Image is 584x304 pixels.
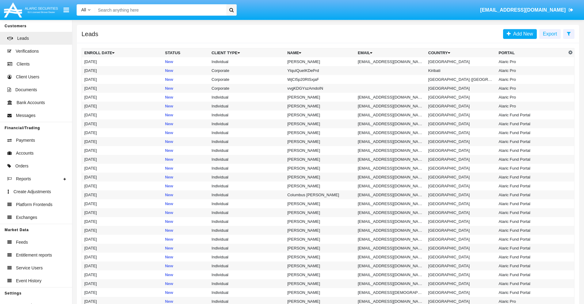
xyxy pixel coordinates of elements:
[503,29,537,39] a: Add New
[285,75,355,84] td: WjCI5p20RtSxjaF
[162,93,209,102] td: New
[426,102,496,111] td: [GEOGRAPHIC_DATA]
[355,253,426,261] td: [EMAIL_ADDRESS][DOMAIN_NAME]
[496,226,567,235] td: Alaric Fund Portal
[209,288,285,297] td: Individual
[426,111,496,119] td: [GEOGRAPHIC_DATA]
[15,87,37,93] span: Documents
[426,93,496,102] td: [GEOGRAPHIC_DATA]
[17,35,29,42] span: Leads
[162,173,209,182] td: New
[355,270,426,279] td: [EMAIL_ADDRESS][DOMAIN_NAME]
[162,119,209,128] td: New
[285,57,355,66] td: [PERSON_NAME]
[285,146,355,155] td: [PERSON_NAME]
[355,57,426,66] td: [EMAIL_ADDRESS][DOMAIN_NAME]
[209,48,285,58] th: Client Type
[496,217,567,226] td: Alaric Fund Portal
[13,189,51,195] span: Create Adjustments
[426,173,496,182] td: [GEOGRAPHIC_DATA]
[162,84,209,93] td: New
[82,75,163,84] td: [DATE]
[82,270,163,279] td: [DATE]
[496,182,567,190] td: Alaric Fund Portal
[16,265,43,271] span: Service Users
[426,128,496,137] td: [GEOGRAPHIC_DATA]
[209,253,285,261] td: Individual
[426,217,496,226] td: [GEOGRAPHIC_DATA]
[477,2,576,19] a: [EMAIL_ADDRESS][DOMAIN_NAME]
[355,48,426,58] th: Email
[16,252,52,258] span: Entitlement reports
[82,93,163,102] td: [DATE]
[82,253,163,261] td: [DATE]
[285,261,355,270] td: [PERSON_NAME]
[355,190,426,199] td: [EMAIL_ADDRESS][DOMAIN_NAME]
[355,137,426,146] td: [EMAIL_ADDRESS][DOMAIN_NAME]
[162,75,209,84] td: New
[82,137,163,146] td: [DATE]
[162,226,209,235] td: New
[209,244,285,253] td: Individual
[16,201,52,208] span: Platform Frontends
[82,261,163,270] td: [DATE]
[3,1,59,19] img: Logo image
[496,199,567,208] td: Alaric Fund Portal
[426,137,496,146] td: [GEOGRAPHIC_DATA]
[285,288,355,297] td: [PERSON_NAME]
[355,261,426,270] td: [EMAIL_ADDRESS][DOMAIN_NAME]
[285,66,355,75] td: YlquIQueIKDePrd
[15,163,29,169] span: Orders
[543,31,557,36] span: Export
[426,190,496,199] td: [GEOGRAPHIC_DATA]
[496,102,567,111] td: Alaric Pro
[285,208,355,217] td: [PERSON_NAME]
[355,119,426,128] td: [EMAIL_ADDRESS][DOMAIN_NAME]
[285,270,355,279] td: [PERSON_NAME]
[82,164,163,173] td: [DATE]
[285,93,355,102] td: [PERSON_NAME]
[355,199,426,208] td: [EMAIL_ADDRESS][DOMAIN_NAME]
[82,32,98,36] h5: Leads
[162,279,209,288] td: New
[285,190,355,199] td: Columbus [PERSON_NAME]
[77,7,95,13] a: All
[355,102,426,111] td: [EMAIL_ADDRESS][DOMAIN_NAME]
[285,119,355,128] td: [PERSON_NAME]
[162,128,209,137] td: New
[355,235,426,244] td: [EMAIL_ADDRESS][DOMAIN_NAME]
[162,111,209,119] td: New
[426,57,496,66] td: [GEOGRAPHIC_DATA]
[82,190,163,199] td: [DATE]
[426,199,496,208] td: [GEOGRAPHIC_DATA]
[209,164,285,173] td: Individual
[355,146,426,155] td: [EMAIL_ADDRESS][DOMAIN_NAME]
[426,235,496,244] td: [GEOGRAPHIC_DATA]
[82,217,163,226] td: [DATE]
[496,253,567,261] td: Alaric Fund Portal
[82,102,163,111] td: [DATE]
[209,84,285,93] td: Corporate
[496,84,567,93] td: Alaric Pro
[82,119,163,128] td: [DATE]
[82,57,163,66] td: [DATE]
[426,66,496,75] td: Kiribati
[162,57,209,66] td: New
[355,173,426,182] td: [EMAIL_ADDRESS][DOMAIN_NAME]
[496,119,567,128] td: Alaric Fund Portal
[285,182,355,190] td: [PERSON_NAME]
[496,57,567,66] td: Alaric Pro
[162,146,209,155] td: New
[285,244,355,253] td: [PERSON_NAME]
[162,208,209,217] td: New
[539,29,561,39] button: Export
[496,146,567,155] td: Alaric Fund Portal
[162,48,209,58] th: Status
[82,182,163,190] td: [DATE]
[496,137,567,146] td: Alaric Fund Portal
[82,279,163,288] td: [DATE]
[426,119,496,128] td: [GEOGRAPHIC_DATA]
[82,173,163,182] td: [DATE]
[162,190,209,199] td: New
[496,93,567,102] td: Alaric Pro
